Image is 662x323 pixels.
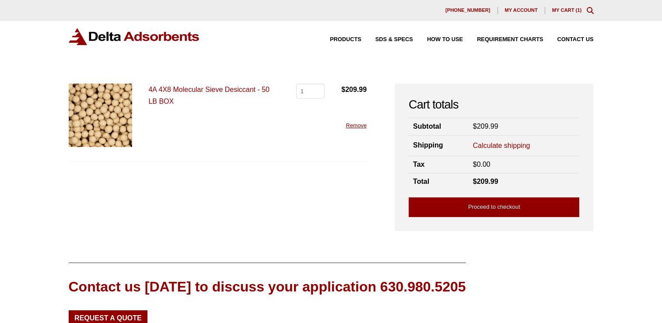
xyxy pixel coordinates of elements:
span: Contact Us [557,37,594,42]
img: 4A 4X8 Molecular Sieve Desiccant - 50 LB BOX [69,84,132,147]
span: $ [473,178,477,185]
span: [PHONE_NUMBER] [445,8,490,13]
div: Toggle Modal Content [587,7,594,14]
a: My account [498,7,545,14]
a: Calculate shipping [473,141,530,151]
span: Products [330,37,361,42]
span: $ [473,123,477,130]
a: Remove this item [346,122,367,129]
a: Requirement Charts [463,37,543,42]
span: Request a Quote [74,315,142,322]
div: Contact us [DATE] to discuss your application 630.980.5205 [69,277,466,297]
span: 1 [577,7,580,13]
span: $ [341,86,345,93]
bdi: 209.99 [341,86,367,93]
span: My account [505,8,538,13]
th: Shipping [409,135,469,156]
bdi: 209.99 [473,123,498,130]
h2: Cart totals [409,98,579,112]
a: Products [316,37,361,42]
a: My Cart (1) [552,7,582,13]
a: 4A 4X8 Molecular Sieve Desiccant - 50 LB BOX [148,86,270,105]
span: How to Use [427,37,463,42]
th: Tax [409,156,469,173]
span: $ [473,161,477,168]
a: Contact Us [543,37,594,42]
th: Total [409,173,469,190]
span: SDS & SPECS [375,37,413,42]
a: SDS & SPECS [361,37,413,42]
img: Delta Adsorbents [69,28,200,45]
a: How to Use [413,37,463,42]
input: Product quantity [296,84,325,98]
a: [PHONE_NUMBER] [438,7,498,14]
bdi: 0.00 [473,161,490,168]
bdi: 209.99 [473,178,498,185]
a: Proceed to checkout [409,197,579,217]
th: Subtotal [409,118,469,135]
span: Requirement Charts [477,37,543,42]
